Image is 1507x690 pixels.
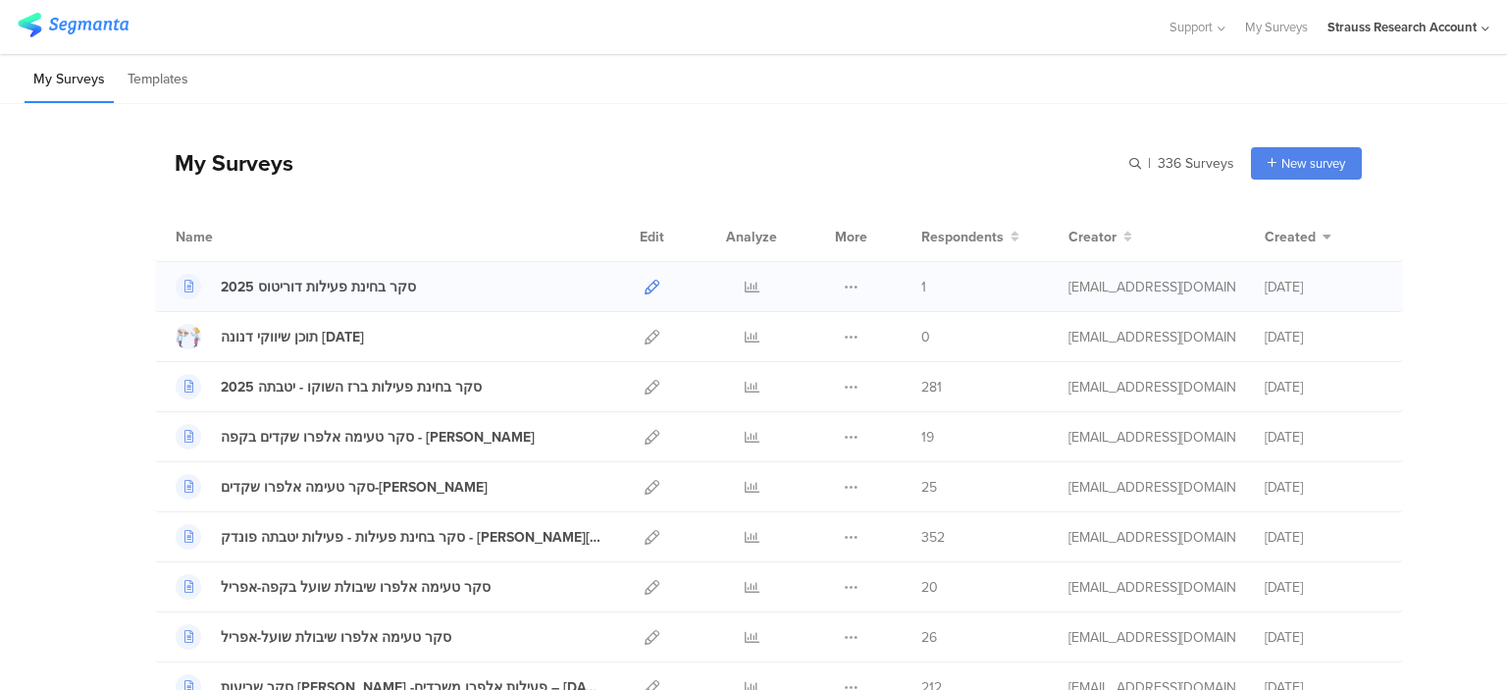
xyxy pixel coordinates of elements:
[1169,18,1213,36] span: Support
[221,477,488,498] div: סקר טעימה אלפרו שקדים-מאי
[1265,577,1382,598] div: [DATE]
[176,227,293,247] div: Name
[1145,153,1154,174] span: |
[176,424,535,450] a: סקר טעימה אלפרו שקדים בקפה - [PERSON_NAME]
[1327,18,1477,36] div: Strauss Research Account
[1265,327,1382,347] div: [DATE]
[119,57,197,103] li: Templates
[1265,477,1382,498] div: [DATE]
[1265,227,1316,247] span: Created
[1265,377,1382,398] div: [DATE]
[921,427,934,448] span: 19
[921,277,926,297] span: 1
[921,227,1019,247] button: Respondents
[1068,527,1235,548] div: assaf.cheprut@strauss-group.com
[1068,327,1235,347] div: lia.yaacov@strauss-group.com
[1068,577,1235,598] div: assaf.cheprut@strauss-group.com
[1158,153,1234,174] span: 336 Surveys
[25,57,114,103] li: My Surveys
[1281,154,1345,173] span: New survey
[221,527,601,548] div: סקר בחינת פעילות - פעילות יטבתה פונדק - מאי 25
[221,427,535,448] div: סקר טעימה אלפרו שקדים בקפה - מאי
[921,327,930,347] span: 0
[631,212,673,261] div: Edit
[221,327,364,347] div: תוכן שיווקי דנונה יולי 2025
[221,627,451,648] div: סקר טעימה אלפרו שיבולת שועל-אפריל
[155,146,293,180] div: My Surveys
[921,377,942,398] span: 281
[176,474,488,500] a: סקר טעימה אלפרו שקדים-[PERSON_NAME]
[921,227,1004,247] span: Respondents
[921,477,937,498] span: 25
[176,624,451,650] a: סקר טעימה אלפרו שיבולת שועל-אפריל
[1265,427,1382,448] div: [DATE]
[1265,277,1382,297] div: [DATE]
[1068,227,1132,247] button: Creator
[830,212,872,261] div: More
[1068,377,1235,398] div: lia.yaacov@strauss-group.com
[921,577,938,598] span: 20
[1068,227,1117,247] span: Creator
[18,13,129,37] img: segmanta logo
[722,212,781,261] div: Analyze
[921,527,945,548] span: 352
[1068,627,1235,648] div: assaf.cheprut@strauss-group.com
[221,577,491,598] div: סקר טעימה אלפרו שיבולת שועל בקפה-אפריל
[1265,527,1382,548] div: [DATE]
[1068,277,1235,297] div: assaf.cheprut@strauss-group.com
[176,324,364,349] a: תוכן שיווקי דנונה [DATE]
[1068,427,1235,448] div: assaf.cheprut@strauss-group.com
[176,574,491,600] a: סקר טעימה אלפרו שיבולת שועל בקפה-אפריל
[221,277,416,297] div: 2025 סקר בחינת פעילות דוריטוס
[1068,477,1235,498] div: assaf.cheprut@strauss-group.com
[221,377,482,398] div: 2025 סקר בחינת פעילות ברז השוקו - יטבתה
[921,627,937,648] span: 26
[176,274,416,299] a: 2025 סקר בחינת פעילות דוריטוס
[176,374,482,399] a: 2025 סקר בחינת פעילות ברז השוקו - יטבתה
[176,524,601,550] a: סקר בחינת פעילות - פעילות יטבתה פונדק - [PERSON_NAME][DATE]
[1265,227,1331,247] button: Created
[1265,627,1382,648] div: [DATE]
